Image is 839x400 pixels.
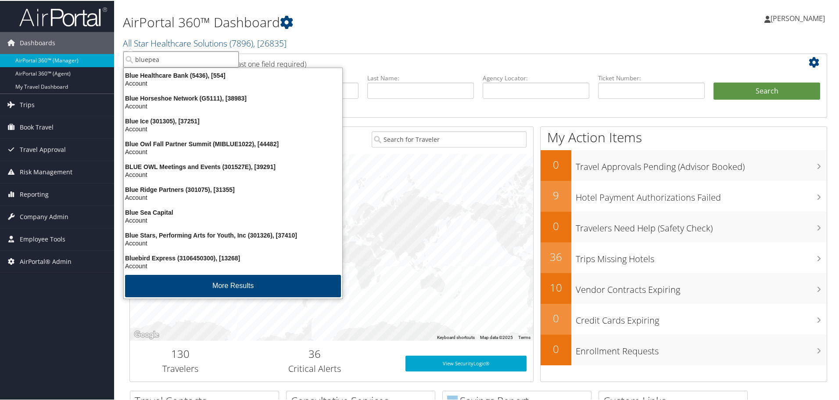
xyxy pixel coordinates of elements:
span: Company Admin [20,205,68,227]
div: Account [118,79,348,86]
h2: 36 [541,249,571,263]
a: 0Travel Approvals Pending (Advisor Booked) [541,149,827,180]
span: Risk Management [20,160,72,182]
button: Search [714,82,820,99]
h2: 0 [541,310,571,325]
div: BLUE OWL Meetings and Events (301527E), [39291] [118,162,348,170]
h2: 36 [237,346,392,360]
div: Blue Healthcare Bank (5436), [554] [118,71,348,79]
div: Blue Horseshoe Network (G5111), [38983] [118,94,348,101]
h3: Critical Alerts [237,362,392,374]
span: (at least one field required) [222,58,306,68]
a: View SecurityLogic® [405,355,527,371]
h3: Vendor Contracts Expiring [576,278,827,295]
span: , [ 26835 ] [253,36,287,48]
img: airportal-logo.png [19,6,107,26]
span: ( 7896 ) [229,36,253,48]
a: 0Credit Cards Expiring [541,303,827,334]
a: Terms (opens in new tab) [518,334,531,339]
h3: Travel Approvals Pending (Advisor Booked) [576,155,827,172]
h3: Enrollment Requests [576,340,827,357]
h2: 0 [541,341,571,356]
h2: 0 [541,156,571,171]
a: Open this area in Google Maps (opens a new window) [132,328,161,340]
span: AirPortal® Admin [20,250,72,272]
input: Search Accounts [123,50,239,67]
h3: Travelers Need Help (Safety Check) [576,217,827,234]
div: Account [118,147,348,155]
button: More Results [125,274,341,296]
label: Last Name: [367,73,474,82]
a: 0Enrollment Requests [541,334,827,364]
div: Blue Owl Fall Partner Summit (MIBLUE1022), [44482] [118,139,348,147]
label: Ticket Number: [598,73,705,82]
span: Employee Tools [20,227,65,249]
div: Account [118,124,348,132]
input: Search for Traveler [372,130,527,147]
div: Account [118,170,348,178]
span: Book Travel [20,115,54,137]
h2: Airtinerary Lookup [136,54,762,69]
div: Blue Ridge Partners (301075), [31355] [118,185,348,193]
label: Agency Locator: [483,73,589,82]
span: Trips [20,93,35,115]
a: 10Vendor Contracts Expiring [541,272,827,303]
div: Account [118,261,348,269]
span: Map data ©2025 [480,334,513,339]
a: 36Trips Missing Hotels [541,241,827,272]
a: [PERSON_NAME] [764,4,834,31]
h2: 0 [541,218,571,233]
h2: 10 [541,279,571,294]
div: Account [118,238,348,246]
div: Blue Stars, Performing Arts for Youth, Inc (301326), [37410] [118,231,348,238]
h1: AirPortal 360™ Dashboard [123,12,597,31]
h1: My Action Items [541,127,827,146]
a: All Star Healthcare Solutions [123,36,287,48]
div: Blue Sea Capital [118,208,348,216]
h3: Hotel Payment Authorizations Failed [576,186,827,203]
h2: 130 [136,346,224,360]
div: Bluebird Express (3106450300), [13268] [118,253,348,261]
h3: Credit Cards Expiring [576,309,827,326]
span: Reporting [20,183,49,205]
div: Account [118,216,348,223]
h2: 9 [541,187,571,202]
a: 0Travelers Need Help (Safety Check) [541,211,827,241]
img: Google [132,328,161,340]
div: Account [118,101,348,109]
div: Blue Ice (301305), [37251] [118,116,348,124]
div: Account [118,193,348,201]
span: [PERSON_NAME] [771,13,825,22]
button: Keyboard shortcuts [437,334,475,340]
span: Dashboards [20,31,55,53]
a: 9Hotel Payment Authorizations Failed [541,180,827,211]
h3: Trips Missing Hotels [576,248,827,264]
h3: Travelers [136,362,224,374]
span: Travel Approval [20,138,66,160]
